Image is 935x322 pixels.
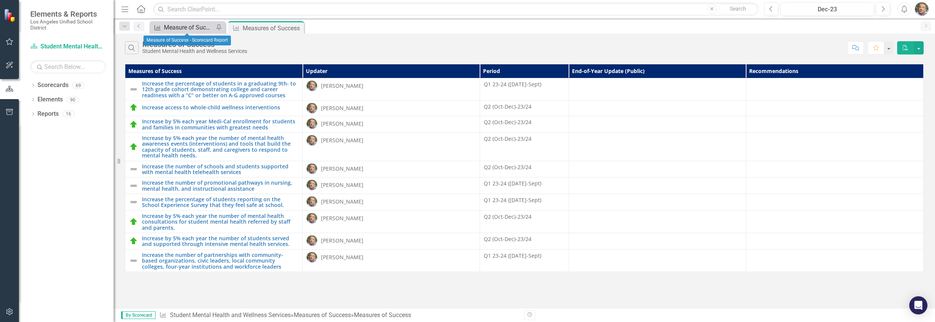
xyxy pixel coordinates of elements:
div: Measure of Success - Scorecard Report [164,23,214,32]
div: Q2 (Oct-Dec)-23/24 [484,213,564,221]
td: Double-Click to Edit [569,233,746,250]
td: Double-Click to Edit Right Click for Context Menu [125,233,303,250]
td: Double-Click to Edit [746,132,924,161]
img: Samuel Gilstrap [307,135,317,146]
span: Elements & Reports [30,9,106,19]
td: Double-Click to Edit [746,101,924,116]
div: Student Mental Health and Wellness Services [142,48,247,54]
div: [PERSON_NAME] [321,165,363,173]
div: Q1 23-24 ([DATE]-Sept) [484,196,564,204]
td: Double-Click to Edit Right Click for Context Menu [125,132,303,161]
div: Q2 (Oct-Dec)-23/24 [484,135,564,143]
img: Samuel Gilstrap [307,235,317,246]
img: ClearPoint Strategy [4,9,17,22]
img: Not Defined [129,198,138,207]
button: Dec-23 [781,2,874,16]
td: Double-Click to Edit [302,132,480,161]
a: Measures of Success [294,311,351,319]
img: Samuel Gilstrap [307,81,317,91]
div: [PERSON_NAME] [321,104,363,112]
td: Double-Click to Edit [569,194,746,211]
td: Double-Click to Edit [569,210,746,233]
small: Los Angeles Unified School District [30,19,106,31]
a: Increase the number of promotional pathways in nursing, mental health, and instructional assistance [142,180,299,191]
td: Double-Click to Edit [302,233,480,250]
img: Not Defined [129,256,138,265]
span: By Scorecard [121,311,156,319]
img: Not Defined [129,165,138,174]
img: Samuel Gilstrap [307,163,317,174]
div: Q1 23-24 ([DATE]-Sept) [484,252,564,260]
img: Samuel Gilstrap [307,118,317,129]
div: » » [159,311,519,320]
a: Increase by 5% each year the number of students served and supported through intensive mental hea... [142,235,299,247]
a: Increase by 5% each year the number of mental health awareness events (interventions) and tools t... [142,135,299,159]
img: On Track [129,217,138,226]
td: Double-Click to Edit [302,177,480,194]
input: Search ClearPoint... [153,3,759,16]
div: 90 [67,96,79,103]
a: Increase by 5% each year the number of mental health consultations for student mental health refe... [142,213,299,230]
td: Double-Click to Edit [302,78,480,101]
div: Measures of Success [142,40,247,48]
img: Samuel Gilstrap [307,196,317,207]
td: Double-Click to Edit [569,101,746,116]
td: Double-Click to Edit [569,78,746,101]
a: Increase the percentage of students in a graduating 9th- to 12th grade cohort demonstrating colle... [142,81,299,98]
div: Measures of Success [243,23,302,33]
img: On Track [129,236,138,246]
td: Double-Click to Edit [746,161,924,177]
a: Reports [37,110,59,118]
td: Double-Click to Edit Right Click for Context Menu [125,78,303,101]
div: Q1 23-24 ([DATE]-Sept) [484,81,564,88]
a: Increase the number of schools and students supported with mental health telehealth services [142,163,299,175]
td: Double-Click to Edit [302,116,480,133]
span: Search [730,6,746,12]
div: 16 [62,111,75,117]
div: Measure of Success - Scorecard Report [143,36,231,45]
a: Student Mental Health and Wellness Services [30,42,106,51]
td: Double-Click to Edit [746,249,924,272]
div: Measures of Success [354,311,411,319]
td: Double-Click to Edit [302,101,480,116]
input: Search Below... [30,60,106,73]
a: Increase the number of partnerships with community-based organizations, civic leaders, local comm... [142,252,299,269]
td: Double-Click to Edit Right Click for Context Menu [125,116,303,133]
div: Open Intercom Messenger [909,296,927,314]
td: Double-Click to Edit Right Click for Context Menu [125,194,303,211]
a: Elements [37,95,63,104]
td: Double-Click to Edit [746,233,924,250]
td: Double-Click to Edit [569,161,746,177]
a: Increase by 5% each year Medi-Cal enrollment for students and families in communities with greate... [142,118,299,130]
td: Double-Click to Edit [746,177,924,194]
td: Double-Click to Edit [569,177,746,194]
img: Samuel Gilstrap [307,180,317,190]
td: Double-Click to Edit [302,249,480,272]
td: Double-Click to Edit [746,78,924,101]
img: Not Defined [129,181,138,190]
td: Double-Click to Edit [569,132,746,161]
img: On Track [129,103,138,112]
td: Double-Click to Edit [746,210,924,233]
td: Double-Click to Edit [746,116,924,133]
div: Dec-23 [783,5,871,14]
div: [PERSON_NAME] [321,237,363,244]
td: Double-Click to Edit [569,249,746,272]
td: Double-Click to Edit [302,210,480,233]
a: Increase the percentage of students reporting on the School Experience Survey that they feel safe... [142,196,299,208]
td: Double-Click to Edit [569,116,746,133]
div: Q2 (Oct-Dec)-23/24 [484,118,564,126]
div: [PERSON_NAME] [321,254,363,261]
div: Q1 23-24 ([DATE]-Sept) [484,180,564,187]
div: [PERSON_NAME] [321,181,363,189]
a: Increase access to whole-child wellness interventions [142,104,299,110]
img: Not Defined [129,85,138,94]
a: Student Mental Health and Wellness Services [170,311,291,319]
button: Search [719,4,757,14]
div: Q2 (Oct-Dec)-23/24 [484,163,564,171]
div: 69 [72,82,84,89]
img: On Track [129,120,138,129]
img: Samuel Gilstrap [915,2,929,16]
td: Double-Click to Edit Right Click for Context Menu [125,210,303,233]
